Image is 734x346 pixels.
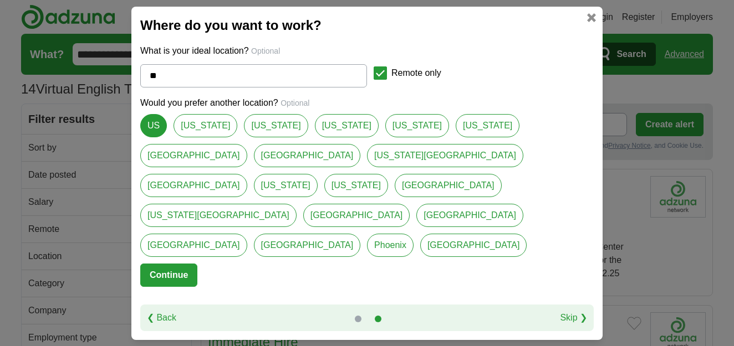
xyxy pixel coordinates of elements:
a: [GEOGRAPHIC_DATA] [303,204,410,227]
a: [US_STATE] [174,114,237,137]
p: Would you prefer another location? [140,96,594,110]
a: [GEOGRAPHIC_DATA] [140,234,247,257]
h2: Where do you want to work? [140,16,594,35]
a: ❮ Back [147,311,176,324]
a: [GEOGRAPHIC_DATA] [395,174,502,197]
a: [US_STATE] [385,114,449,137]
a: [US_STATE] [324,174,388,197]
a: [US_STATE][GEOGRAPHIC_DATA] [140,204,297,227]
a: Skip ❯ [560,311,587,324]
a: [US_STATE] [254,174,318,197]
a: [GEOGRAPHIC_DATA] [254,144,361,167]
button: Continue [140,264,197,287]
a: [US_STATE] [244,114,308,137]
span: Optional [281,99,309,107]
span: Optional [251,47,280,55]
a: [GEOGRAPHIC_DATA] [254,234,361,257]
a: [GEOGRAPHIC_DATA] [416,204,523,227]
a: [US_STATE] [315,114,379,137]
a: [US_STATE][GEOGRAPHIC_DATA] [367,144,523,167]
a: [GEOGRAPHIC_DATA] [420,234,527,257]
p: What is your ideal location? [140,44,594,58]
a: US [140,114,167,137]
a: Phoenix [367,234,414,257]
a: [GEOGRAPHIC_DATA] [140,174,247,197]
a: [GEOGRAPHIC_DATA] [140,144,247,167]
label: Remote only [391,66,441,80]
a: [US_STATE] [456,114,519,137]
